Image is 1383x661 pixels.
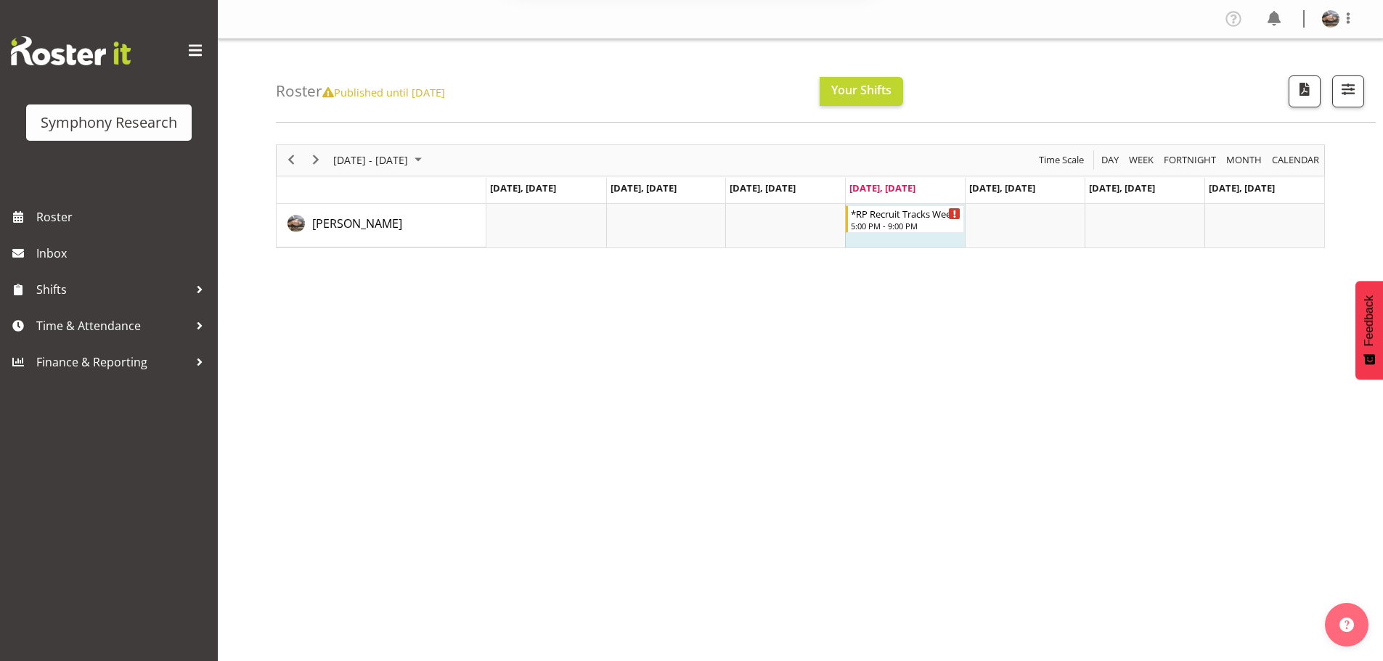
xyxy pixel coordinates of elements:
[312,215,402,231] span: [PERSON_NAME]
[331,151,428,169] button: October 2025
[1099,151,1122,169] button: Timeline Day
[849,181,915,194] span: [DATE], [DATE]
[851,220,960,231] div: 5:00 PM - 9:00 PM
[36,242,211,264] span: Inbox
[36,315,189,337] span: Time & Attendance
[763,75,855,112] button: Subscribe
[306,151,326,169] button: Next
[690,75,755,112] button: Later
[1270,151,1321,169] span: calendar
[969,181,1035,194] span: [DATE], [DATE]
[312,215,402,232] a: [PERSON_NAME]
[303,145,328,176] div: next period
[1100,151,1120,169] span: Day
[1162,151,1219,169] button: Fortnight
[1127,151,1156,169] button: Timeline Week
[586,17,856,51] div: Subscribe to our notifications for the latest news and updates. You can disable anytime.
[279,145,303,176] div: previous period
[846,205,964,233] div: Lindsay Holland"s event - *RP Recruit Tracks Weeknights Begin From Thursday, October 9, 2025 at 5...
[1089,181,1155,194] span: [DATE], [DATE]
[490,181,556,194] span: [DATE], [DATE]
[276,144,1325,248] div: Timeline Week of October 9, 2025
[1225,151,1263,169] span: Month
[1037,151,1085,169] span: Time Scale
[1127,151,1155,169] span: Week
[528,17,586,75] img: notification icon
[1339,617,1354,632] img: help-xxl-2.png
[851,206,960,221] div: *RP Recruit Tracks Weeknights
[277,204,486,247] td: Lindsay Holland resource
[1209,181,1275,194] span: [DATE], [DATE]
[36,351,189,373] span: Finance & Reporting
[486,204,1324,247] table: Timeline Week of October 9, 2025
[1037,151,1087,169] button: Time Scale
[36,279,189,300] span: Shifts
[282,151,301,169] button: Previous
[328,145,431,176] div: October 06 - 12, 2025
[1355,281,1383,379] button: Feedback - Show survey
[611,181,677,194] span: [DATE], [DATE]
[36,206,211,228] span: Roster
[1363,295,1376,346] span: Feedback
[1224,151,1265,169] button: Timeline Month
[1270,151,1322,169] button: Month
[730,181,796,194] span: [DATE], [DATE]
[1162,151,1217,169] span: Fortnight
[332,151,409,169] span: [DATE] - [DATE]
